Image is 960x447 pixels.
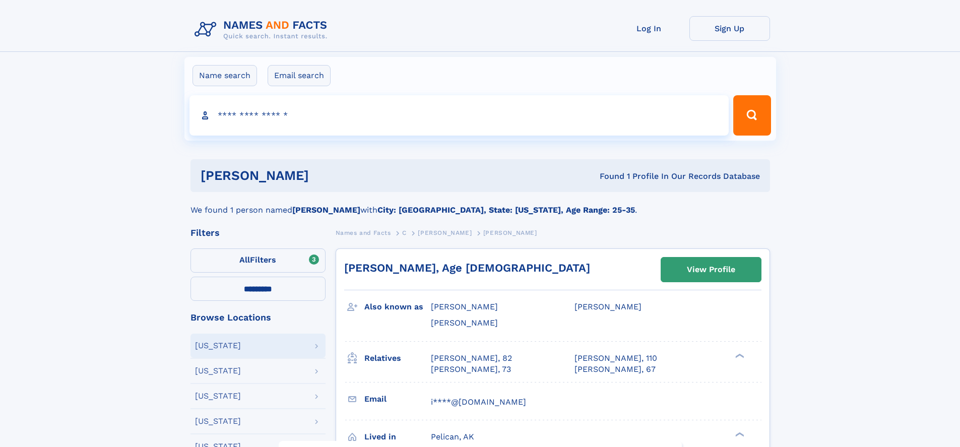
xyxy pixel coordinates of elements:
a: [PERSON_NAME], 110 [574,353,657,364]
a: Log In [609,16,689,41]
a: [PERSON_NAME], 73 [431,364,511,375]
div: [US_STATE] [195,417,241,425]
a: Sign Up [689,16,770,41]
div: ❯ [733,352,745,359]
span: [PERSON_NAME] [431,302,498,311]
h3: Lived in [364,428,431,445]
img: Logo Names and Facts [190,16,336,43]
div: View Profile [687,258,735,281]
h1: [PERSON_NAME] [201,169,455,182]
span: Pelican, AK [431,432,474,441]
a: [PERSON_NAME] [418,226,472,239]
div: We found 1 person named with . [190,192,770,216]
div: Filters [190,228,326,237]
a: C [402,226,407,239]
div: [US_STATE] [195,367,241,375]
span: [PERSON_NAME] [574,302,642,311]
label: Filters [190,248,326,273]
a: Names and Facts [336,226,391,239]
div: [US_STATE] [195,342,241,350]
span: [PERSON_NAME] [483,229,537,236]
label: Email search [268,65,331,86]
input: search input [189,95,729,136]
button: Search Button [733,95,771,136]
div: Found 1 Profile In Our Records Database [454,171,760,182]
span: C [402,229,407,236]
span: [PERSON_NAME] [431,318,498,328]
b: City: [GEOGRAPHIC_DATA], State: [US_STATE], Age Range: 25-35 [377,205,635,215]
div: [US_STATE] [195,392,241,400]
b: [PERSON_NAME] [292,205,360,215]
div: Browse Locations [190,313,326,322]
h3: Email [364,391,431,408]
div: ❯ [733,431,745,437]
a: [PERSON_NAME], 67 [574,364,656,375]
label: Name search [193,65,257,86]
h3: Also known as [364,298,431,315]
h3: Relatives [364,350,431,367]
span: [PERSON_NAME] [418,229,472,236]
a: [PERSON_NAME], 82 [431,353,512,364]
a: View Profile [661,258,761,282]
span: All [239,255,250,265]
a: [PERSON_NAME], Age [DEMOGRAPHIC_DATA] [344,262,590,274]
